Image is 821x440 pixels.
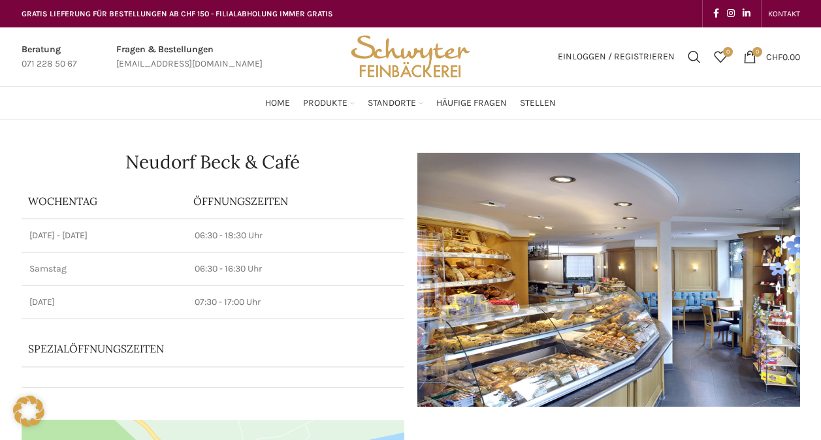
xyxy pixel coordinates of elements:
[195,229,396,242] p: 06:30 - 18:30 Uhr
[28,194,181,208] p: Wochentag
[29,296,180,309] p: [DATE]
[762,1,807,27] div: Secondary navigation
[436,90,507,116] a: Häufige Fragen
[195,262,396,275] p: 06:30 - 16:30 Uhr
[436,97,507,110] span: Häufige Fragen
[707,44,733,70] div: Meine Wunschliste
[520,97,556,110] span: Stellen
[29,262,180,275] p: Samstag
[22,153,404,171] h1: Neudorf Beck & Café
[709,5,723,23] a: Facebook social link
[303,90,355,116] a: Produkte
[15,90,807,116] div: Main navigation
[193,194,397,208] p: ÖFFNUNGSZEITEN
[739,5,754,23] a: Linkedin social link
[29,229,180,242] p: [DATE] - [DATE]
[520,90,556,116] a: Stellen
[265,90,290,116] a: Home
[265,97,290,110] span: Home
[707,44,733,70] a: 0
[368,90,423,116] a: Standorte
[368,97,416,110] span: Standorte
[723,47,733,57] span: 0
[195,296,396,309] p: 07:30 - 17:00 Uhr
[681,44,707,70] a: Suchen
[723,5,739,23] a: Instagram social link
[303,97,347,110] span: Produkte
[22,9,333,18] span: GRATIS LIEFERUNG FÜR BESTELLUNGEN AB CHF 150 - FILIALABHOLUNG IMMER GRATIS
[768,1,800,27] a: KONTAKT
[737,44,807,70] a: 0 CHF0.00
[346,50,474,61] a: Site logo
[766,51,782,62] span: CHF
[766,51,800,62] bdi: 0.00
[558,52,675,61] span: Einloggen / Registrieren
[116,42,263,72] a: Infobox link
[28,341,361,356] p: Spezialöffnungszeiten
[22,42,77,72] a: Infobox link
[768,9,800,18] span: KONTAKT
[346,27,474,86] img: Bäckerei Schwyter
[551,44,681,70] a: Einloggen / Registrieren
[752,47,762,57] span: 0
